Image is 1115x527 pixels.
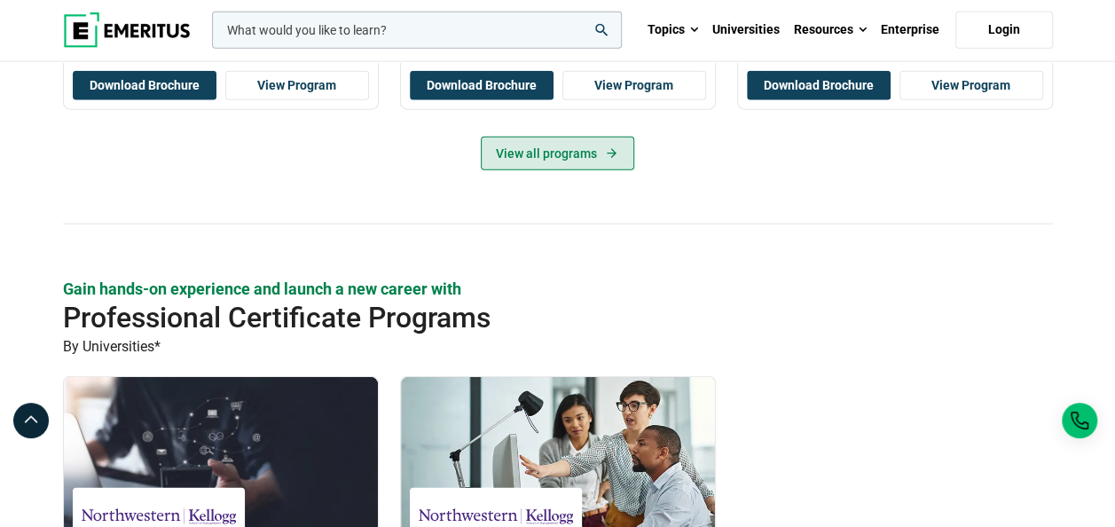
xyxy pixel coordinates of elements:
a: View all programs [481,137,634,170]
p: Gain hands-on experience and launch a new career with [63,278,1053,300]
a: View Program [899,71,1043,101]
h2: Professional Certificate Programs [63,300,954,335]
a: Login [955,12,1053,49]
p: By Universities* [63,335,1053,358]
button: Download Brochure [410,71,554,101]
a: View Program [225,71,369,101]
button: Download Brochure [747,71,891,101]
button: Download Brochure [73,71,216,101]
input: woocommerce-product-search-field-0 [212,12,622,49]
a: View Program [562,71,706,101]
